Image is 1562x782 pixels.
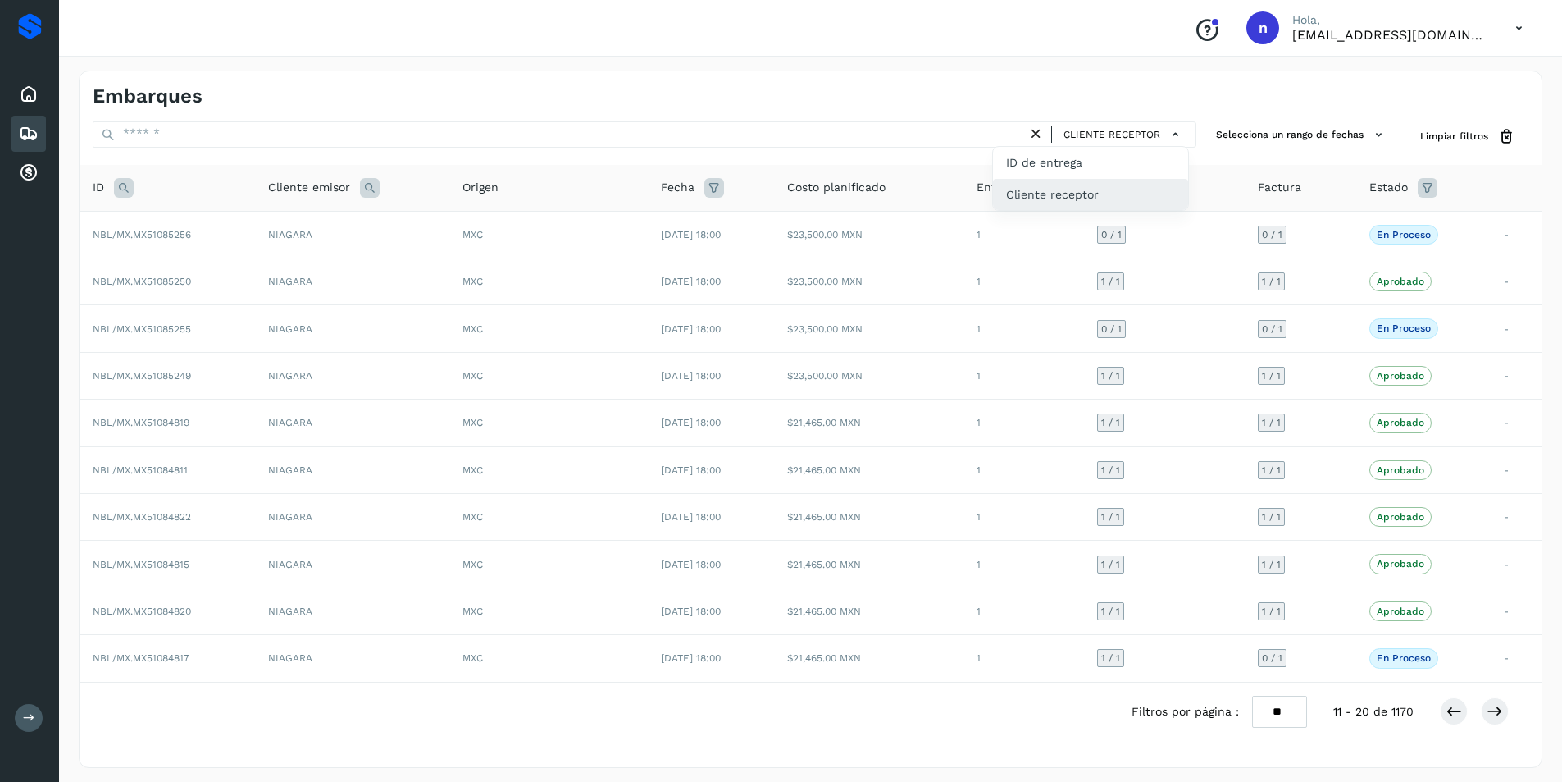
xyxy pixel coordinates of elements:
p: nchavez@aeo.mx [1292,27,1489,43]
div: Cliente receptor [993,179,1188,210]
div: ID de entrega [993,147,1188,178]
p: Hola, [1292,13,1489,27]
div: Cuentas por cobrar [11,155,46,191]
div: Inicio [11,76,46,112]
div: Embarques [11,116,46,152]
